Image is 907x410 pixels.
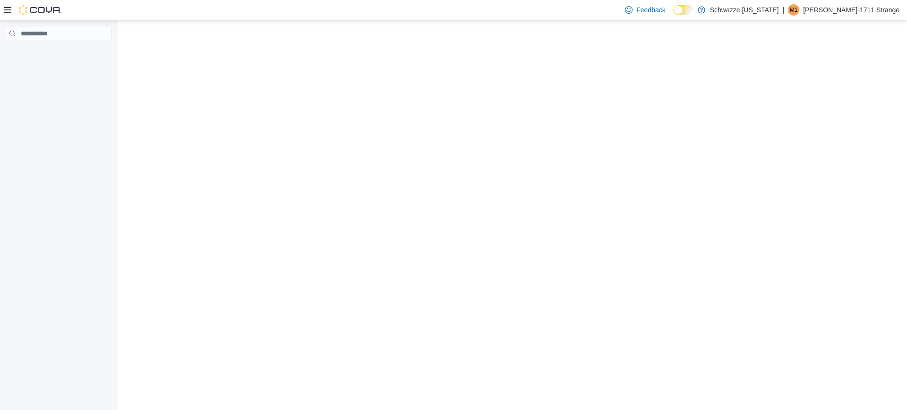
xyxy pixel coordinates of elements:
[673,5,693,15] input: Dark Mode
[710,4,779,16] p: Schwazze [US_STATE]
[803,4,899,16] p: [PERSON_NAME]-1711 Strange
[673,15,674,16] span: Dark Mode
[790,4,798,16] span: M1
[6,43,111,66] nav: Complex example
[636,5,665,15] span: Feedback
[788,4,799,16] div: Mick-1711 Strange
[621,0,669,19] a: Feedback
[19,5,61,15] img: Cova
[782,4,784,16] p: |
